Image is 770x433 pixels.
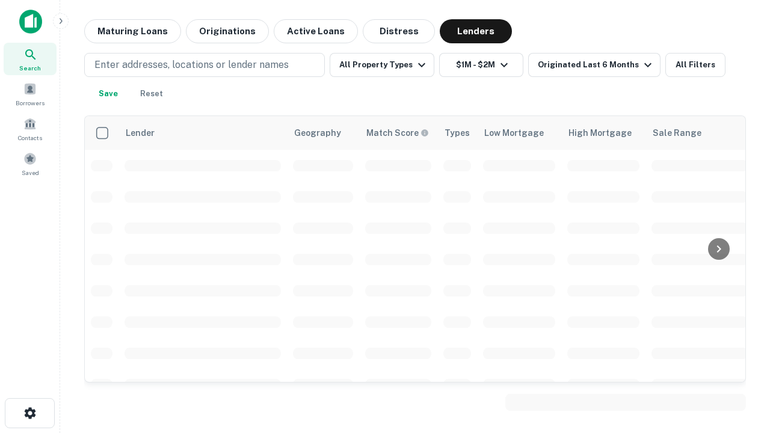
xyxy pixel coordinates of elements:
button: Originations [186,19,269,43]
a: Contacts [4,112,57,145]
a: Borrowers [4,78,57,110]
button: Maturing Loans [84,19,181,43]
span: Saved [22,168,39,177]
th: Capitalize uses an advanced AI algorithm to match your search with the best lender. The match sco... [359,116,437,150]
a: Saved [4,147,57,180]
button: Lenders [440,19,512,43]
iframe: Chat Widget [710,337,770,395]
button: Originated Last 6 Months [528,53,661,77]
h6: Match Score [366,126,427,140]
span: Search [19,63,41,73]
th: Sale Range [645,116,754,150]
div: Types [445,126,470,140]
th: Geography [287,116,359,150]
div: Capitalize uses an advanced AI algorithm to match your search with the best lender. The match sco... [366,126,429,140]
div: Geography [294,126,341,140]
div: Originated Last 6 Months [538,58,655,72]
th: Types [437,116,477,150]
button: Enter addresses, locations or lender names [84,53,325,77]
th: Lender [119,116,287,150]
div: High Mortgage [568,126,632,140]
a: Search [4,43,57,75]
button: $1M - $2M [439,53,523,77]
span: Contacts [18,133,42,143]
button: All Filters [665,53,725,77]
th: Low Mortgage [477,116,561,150]
p: Enter addresses, locations or lender names [94,58,289,72]
button: Save your search to get updates of matches that match your search criteria. [89,82,128,106]
button: Distress [363,19,435,43]
div: Lender [126,126,155,140]
th: High Mortgage [561,116,645,150]
button: Active Loans [274,19,358,43]
button: Reset [132,82,171,106]
span: Borrowers [16,98,45,108]
div: Sale Range [653,126,701,140]
img: capitalize-icon.png [19,10,42,34]
button: All Property Types [330,53,434,77]
div: Low Mortgage [484,126,544,140]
